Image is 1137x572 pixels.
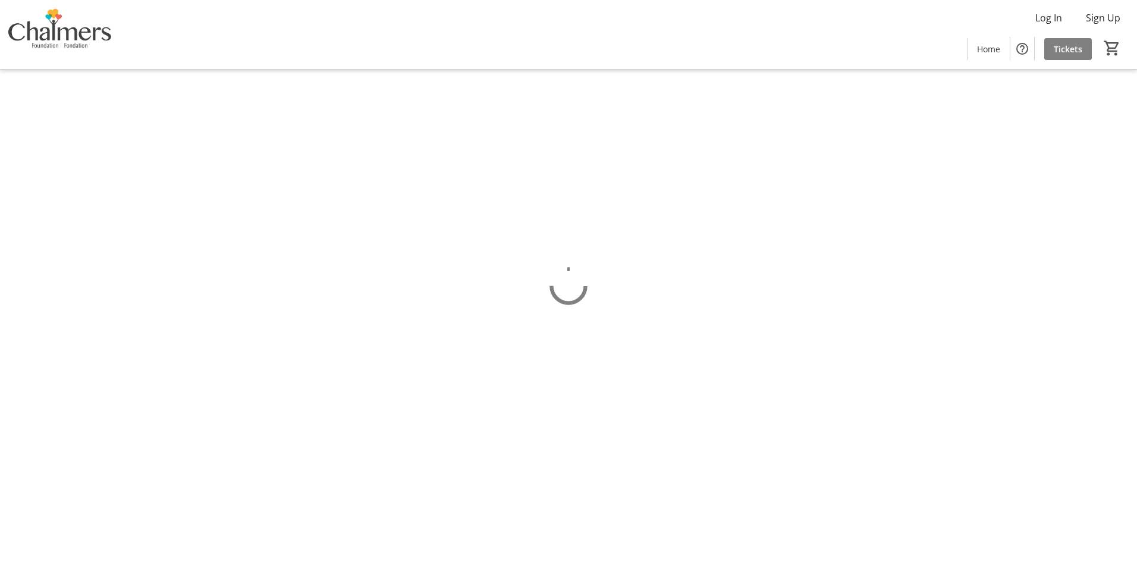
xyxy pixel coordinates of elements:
span: Sign Up [1086,11,1120,25]
img: Chalmers Foundation's Logo [7,5,113,64]
button: Help [1010,37,1034,61]
span: Tickets [1054,43,1082,55]
span: Log In [1035,11,1062,25]
button: Sign Up [1076,8,1130,27]
a: Tickets [1044,38,1092,60]
button: Cart [1101,37,1123,59]
a: Home [968,38,1010,60]
button: Log In [1026,8,1072,27]
span: Home [977,43,1000,55]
